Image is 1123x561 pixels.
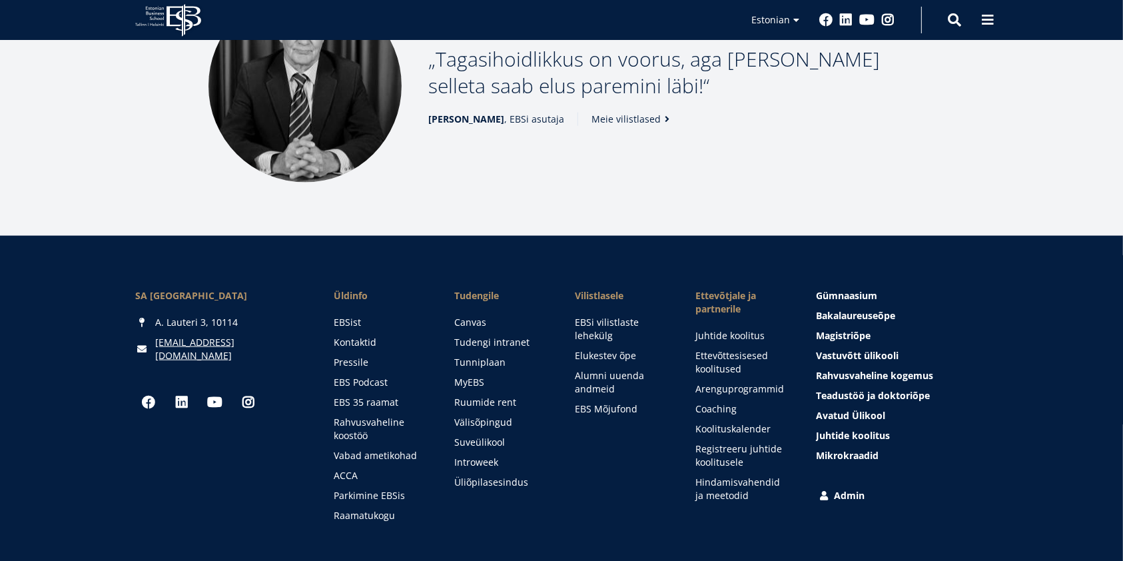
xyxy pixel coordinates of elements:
span: , EBSi asutaja [428,113,564,126]
a: Registreeru juhtide koolitusele [695,442,789,469]
a: Facebook [135,389,162,416]
a: EBSi vilistlaste lehekülg [575,316,669,342]
a: Facebook [819,13,833,27]
a: Youtube [202,389,228,416]
a: Coaching [695,402,789,416]
a: EBSist [334,316,428,329]
a: Instagram [235,389,262,416]
a: Raamatukogu [334,509,428,522]
a: Instagram [881,13,895,27]
span: Vilistlasele [575,289,669,302]
div: SA [GEOGRAPHIC_DATA] [135,289,307,302]
a: Juhtide koolitus [695,329,789,342]
a: Suveülikool [454,436,548,449]
a: Üliõpilasesindus [454,476,548,489]
a: EBS Mõjufond [575,402,669,416]
span: Vastuvõtt ülikooli [816,349,899,362]
a: EBS 35 raamat [334,396,428,409]
span: Avatud Ülikool [816,409,885,422]
a: Mikrokraadid [816,449,988,462]
a: Linkedin [839,13,853,27]
p: Tagasihoidlikkus on voorus, aga [PERSON_NAME] selleta saab elus paremini läbi! [428,46,915,99]
a: Youtube [859,13,875,27]
span: Magistriõpe [816,329,871,342]
a: Pressile [334,356,428,369]
span: Ettevõtjale ja partnerile [695,289,789,316]
a: Ruumide rent [454,396,548,409]
span: Gümnaasium [816,289,877,302]
a: Tudengile [454,289,548,302]
a: [EMAIL_ADDRESS][DOMAIN_NAME] [155,336,307,362]
a: Bakalaureuseõpe [816,309,988,322]
a: EBS Podcast [334,376,428,389]
a: Admin [817,489,989,502]
a: MyEBS [454,376,548,389]
a: Avatud Ülikool [816,409,988,422]
a: Tudengi intranet [454,336,548,349]
span: Mikrokraadid [816,449,879,462]
a: Magistriõpe [816,329,988,342]
a: Koolituskalender [695,422,789,436]
a: Vastuvõtt ülikooli [816,349,988,362]
span: Juhtide koolitus [816,429,890,442]
a: Juhtide koolitus [816,429,988,442]
a: Meie vilistlased [591,113,674,126]
a: Ettevõttesisesed koolitused [695,349,789,376]
span: Üldinfo [334,289,428,302]
a: Introweek [454,456,548,469]
a: Kontaktid [334,336,428,349]
a: Gümnaasium [816,289,988,302]
a: Rahvusvaheline koostöö [334,416,428,442]
strong: [PERSON_NAME] [428,113,504,125]
a: Teadustöö ja doktoriõpe [816,389,988,402]
a: Vabad ametikohad [334,449,428,462]
a: Arenguprogrammid [695,382,789,396]
a: Hindamisvahendid ja meetodid [695,476,789,502]
a: Elukestev õpe [575,349,669,362]
span: Rahvusvaheline kogemus [816,369,933,382]
a: Parkimine EBSis [334,489,428,502]
a: Rahvusvaheline kogemus [816,369,988,382]
a: Linkedin [169,389,195,416]
div: A. Lauteri 3, 10114 [135,316,307,329]
a: Alumni uuenda andmeid [575,369,669,396]
a: Välisõpingud [454,416,548,429]
span: Teadustöö ja doktoriõpe [816,389,930,402]
a: Tunniplaan [454,356,548,369]
a: ACCA [334,469,428,482]
span: Bakalaureuseõpe [816,309,895,322]
a: Canvas [454,316,548,329]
